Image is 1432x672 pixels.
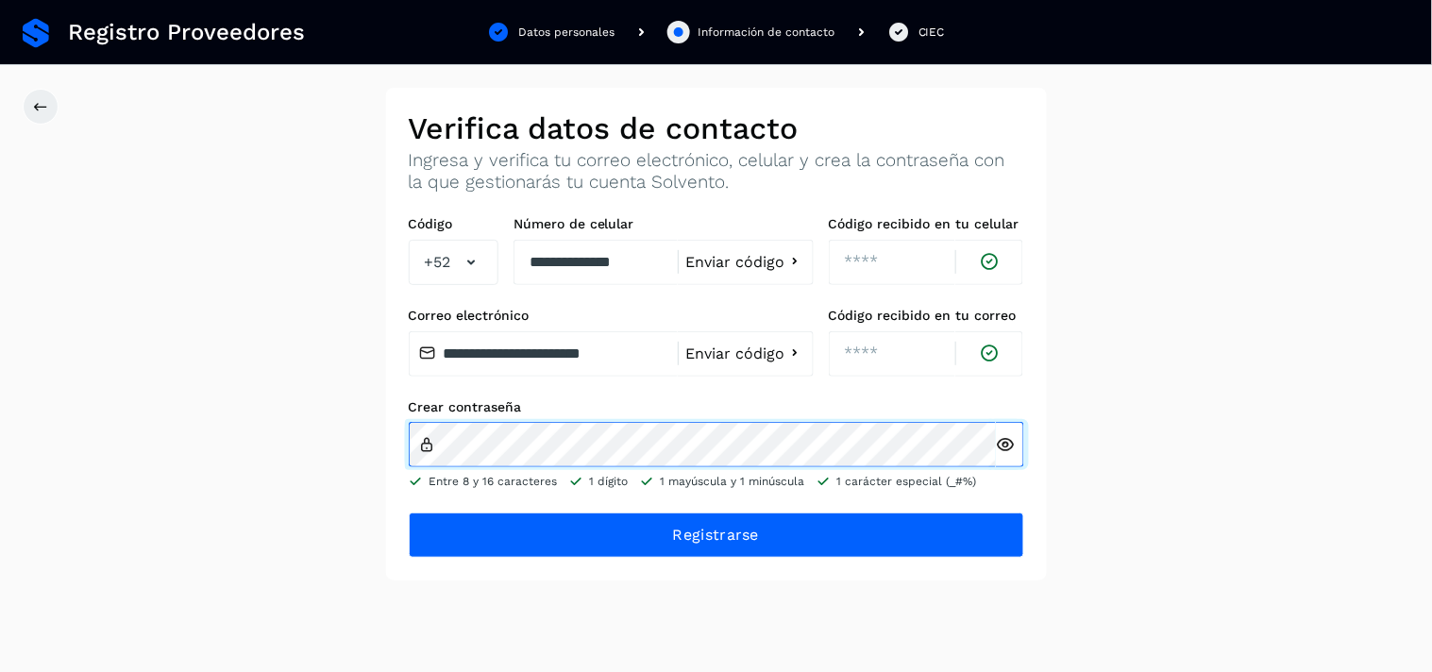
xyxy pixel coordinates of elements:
span: Enviar código [686,346,785,361]
h2: Verifica datos de contacto [409,110,1024,146]
button: Registrarse [409,512,1024,558]
label: Código recibido en tu correo [829,308,1024,324]
span: +52 [425,251,451,274]
div: Información de contacto [698,24,834,41]
li: 1 mayúscula y 1 minúscula [640,473,805,490]
li: 1 carácter especial (_#%) [817,473,977,490]
span: Registrarse [673,525,759,546]
div: Datos personales [518,24,615,41]
label: Correo electrónico [409,308,814,324]
label: Código recibido en tu celular [829,216,1024,232]
label: Código [409,216,498,232]
p: Ingresa y verifica tu correo electrónico, celular y crea la contraseña con la que gestionarás tu ... [409,150,1024,193]
button: Enviar código [686,252,805,272]
span: Enviar código [686,255,785,270]
label: Número de celular [514,216,814,232]
span: Registro Proveedores [68,19,305,46]
li: Entre 8 y 16 caracteres [409,473,558,490]
div: CIEC [918,24,945,41]
li: 1 dígito [569,473,629,490]
button: Enviar código [686,344,805,363]
label: Crear contraseña [409,399,1024,415]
